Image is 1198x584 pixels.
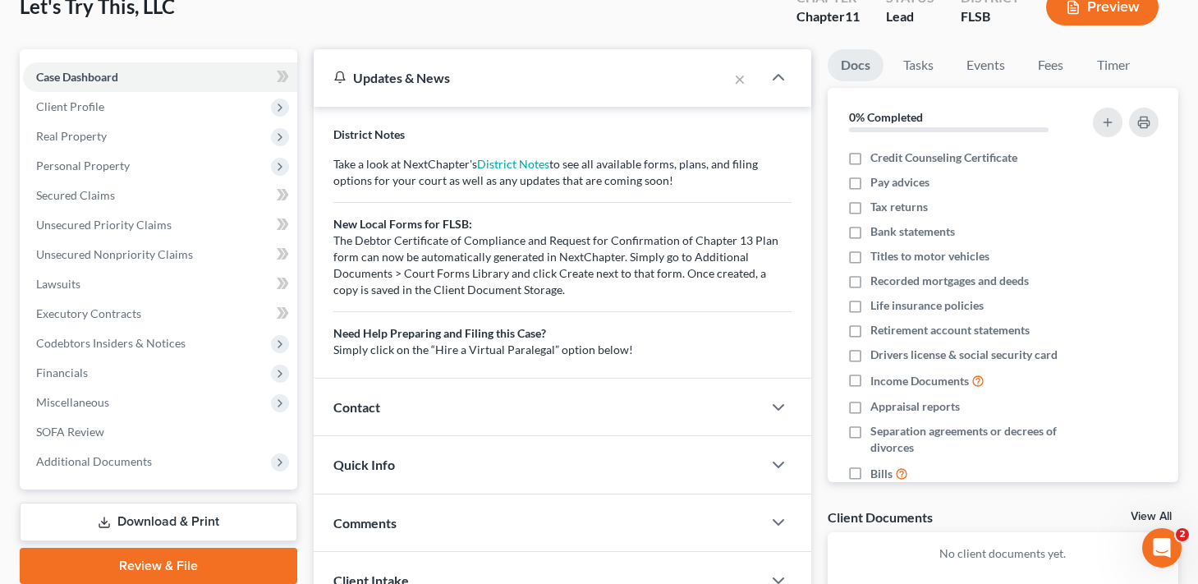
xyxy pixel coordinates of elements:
[36,99,104,113] span: Client Profile
[1131,511,1172,522] a: View All
[333,399,380,415] span: Contact
[953,49,1018,81] a: Events
[36,336,186,350] span: Codebtors Insiders & Notices
[1142,528,1182,568] iframe: Intercom live chat
[23,299,297,329] a: Executory Contracts
[333,515,397,531] span: Comments
[36,70,118,84] span: Case Dashboard
[333,69,708,86] div: Updates & News
[36,425,104,439] span: SOFA Review
[36,159,130,172] span: Personal Property
[734,69,746,89] button: ×
[961,7,1020,26] div: FLSB
[36,218,172,232] span: Unsecured Priority Claims
[870,423,1076,456] span: Separation agreements or decrees of divorces
[36,277,80,291] span: Lawsuits
[849,110,923,124] strong: 0% Completed
[870,149,1017,166] span: Credit Counseling Certificate
[333,326,546,340] b: Need Help Preparing and Filing this Case?
[333,156,792,358] p: Take a look at NextChapter's to see all available forms, plans, and filing options for your court...
[333,217,472,231] b: New Local Forms for FLSB:
[23,62,297,92] a: Case Dashboard
[870,273,1029,289] span: Recorded mortgages and deeds
[23,417,297,447] a: SOFA Review
[870,373,969,389] span: Income Documents
[1176,528,1189,541] span: 2
[870,174,929,191] span: Pay advices
[36,395,109,409] span: Miscellaneous
[870,347,1058,363] span: Drivers license & social security card
[845,8,860,24] span: 11
[36,129,107,143] span: Real Property
[870,297,984,314] span: Life insurance policies
[1084,49,1143,81] a: Timer
[333,457,395,472] span: Quick Info
[23,240,297,269] a: Unsecured Nonpriority Claims
[333,126,792,143] p: District Notes
[870,322,1030,338] span: Retirement account statements
[36,306,141,320] span: Executory Contracts
[36,454,152,468] span: Additional Documents
[870,248,989,264] span: Titles to motor vehicles
[841,545,1165,562] p: No client documents yet.
[36,247,193,261] span: Unsecured Nonpriority Claims
[828,49,884,81] a: Docs
[36,366,88,379] span: Financials
[890,49,947,81] a: Tasks
[886,7,934,26] div: Lead
[870,223,955,240] span: Bank statements
[1025,49,1077,81] a: Fees
[23,269,297,299] a: Lawsuits
[828,508,933,526] div: Client Documents
[36,188,115,202] span: Secured Claims
[870,466,893,482] span: Bills
[20,548,297,584] a: Review & File
[477,157,549,171] a: District Notes
[870,398,960,415] span: Appraisal reports
[20,503,297,541] a: Download & Print
[23,181,297,210] a: Secured Claims
[796,7,860,26] div: Chapter
[23,210,297,240] a: Unsecured Priority Claims
[870,199,928,215] span: Tax returns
